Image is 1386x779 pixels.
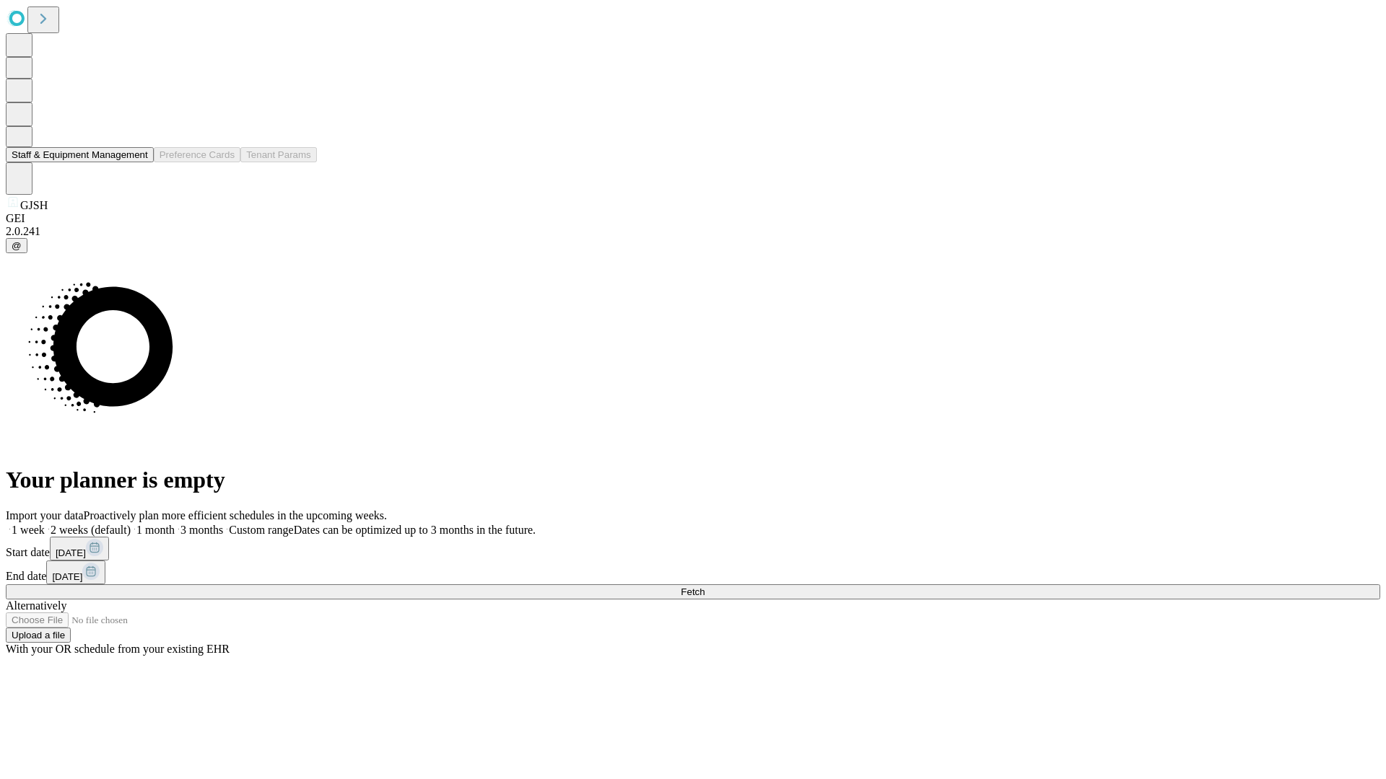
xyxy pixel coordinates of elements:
button: Staff & Equipment Management [6,147,154,162]
span: [DATE] [56,547,86,558]
button: [DATE] [50,537,109,560]
button: Tenant Params [240,147,317,162]
span: @ [12,240,22,251]
span: With your OR schedule from your existing EHR [6,643,230,655]
span: Custom range [229,524,293,536]
button: Fetch [6,584,1380,599]
button: @ [6,238,27,253]
h1: Your planner is empty [6,467,1380,493]
div: Start date [6,537,1380,560]
div: GEI [6,212,1380,225]
span: Alternatively [6,599,66,612]
button: [DATE] [46,560,105,584]
button: Upload a file [6,628,71,643]
span: 1 month [136,524,175,536]
span: Fetch [681,586,705,597]
span: Import your data [6,509,84,521]
span: [DATE] [52,571,82,582]
span: 2 weeks (default) [51,524,131,536]
span: GJSH [20,199,48,211]
span: Proactively plan more efficient schedules in the upcoming weeks. [84,509,387,521]
span: 3 months [180,524,223,536]
span: Dates can be optimized up to 3 months in the future. [294,524,536,536]
span: 1 week [12,524,45,536]
button: Preference Cards [154,147,240,162]
div: 2.0.241 [6,225,1380,238]
div: End date [6,560,1380,584]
